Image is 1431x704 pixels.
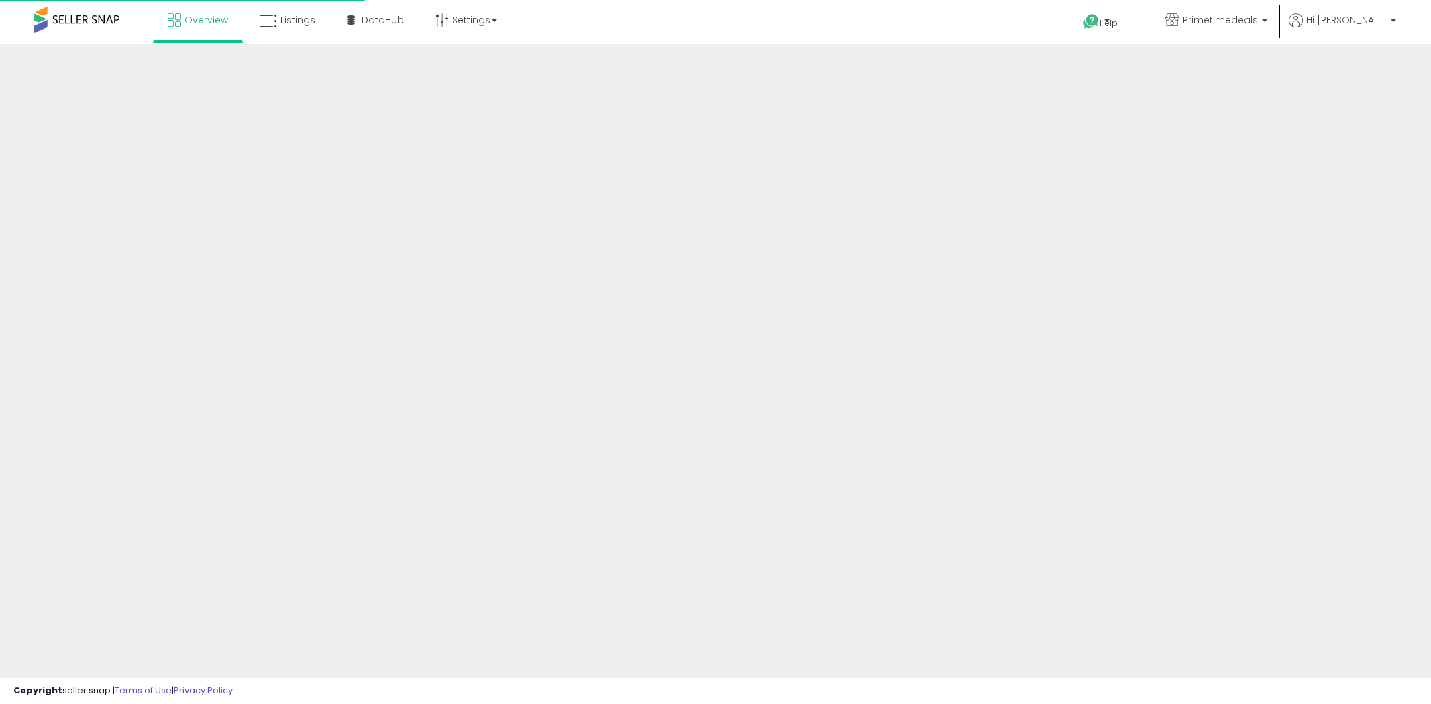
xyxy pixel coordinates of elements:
[1306,13,1387,27] span: Hi [PERSON_NAME]
[1100,17,1118,29] span: Help
[1183,13,1258,27] span: Primetimedeals
[1073,3,1144,44] a: Help
[1083,13,1100,30] i: Get Help
[280,13,315,27] span: Listings
[184,13,228,27] span: Overview
[1289,13,1396,44] a: Hi [PERSON_NAME]
[362,13,404,27] span: DataHub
